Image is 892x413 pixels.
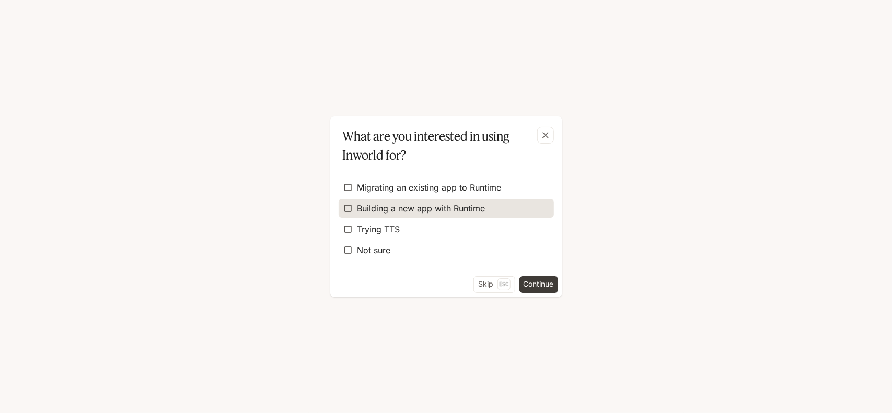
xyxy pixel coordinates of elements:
span: Building a new app with Runtime [357,202,485,215]
button: SkipEsc [473,276,515,293]
span: Not sure [357,244,391,256]
p: What are you interested in using Inworld for? [343,127,546,164]
span: Migrating an existing app to Runtime [357,181,502,194]
span: Trying TTS [357,223,400,235]
button: Continue [519,276,558,293]
p: Esc [497,278,511,290]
